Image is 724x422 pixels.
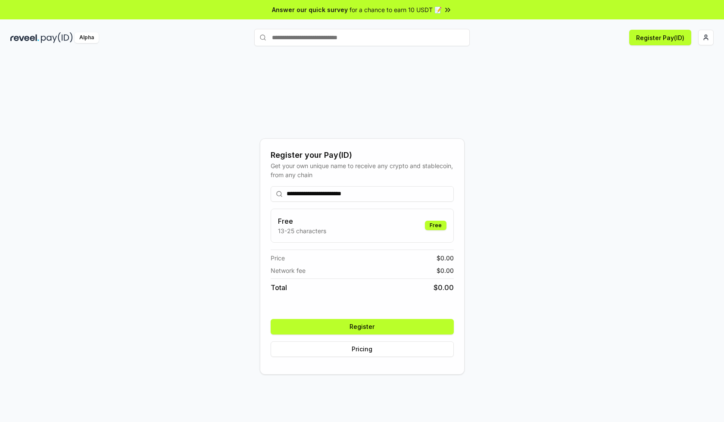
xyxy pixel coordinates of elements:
button: Register [271,319,454,334]
h3: Free [278,216,326,226]
span: $ 0.00 [437,253,454,263]
div: Register your Pay(ID) [271,149,454,161]
button: Register Pay(ID) [629,30,691,45]
div: Get your own unique name to receive any crypto and stablecoin, from any chain [271,161,454,179]
div: Alpha [75,32,99,43]
span: Price [271,253,285,263]
span: Answer our quick survey [272,5,348,14]
button: Pricing [271,341,454,357]
span: for a chance to earn 10 USDT 📝 [350,5,442,14]
div: Free [425,221,446,230]
span: Total [271,282,287,293]
img: pay_id [41,32,73,43]
span: $ 0.00 [437,266,454,275]
span: $ 0.00 [434,282,454,293]
p: 13-25 characters [278,226,326,235]
span: Network fee [271,266,306,275]
img: reveel_dark [10,32,39,43]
